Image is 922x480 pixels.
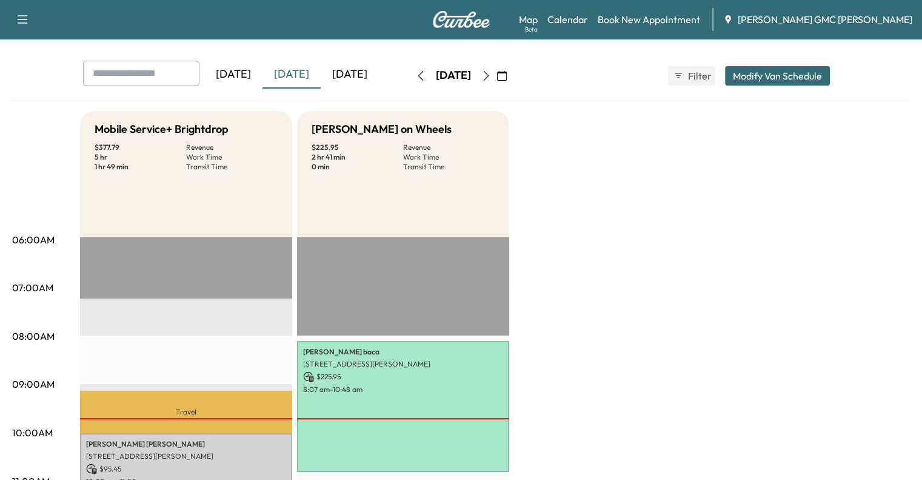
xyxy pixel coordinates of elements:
p: 0 min [312,162,403,172]
div: [DATE] [204,61,262,89]
p: $ 95.45 [86,464,286,475]
span: Filter [688,69,710,83]
p: 1 hr 49 min [95,162,186,172]
div: [DATE] [321,61,379,89]
p: [PERSON_NAME] baca [303,347,503,357]
p: 5 hr [95,152,186,162]
p: $ 225.95 [312,143,403,152]
span: [PERSON_NAME] GMC [PERSON_NAME] [738,12,912,27]
p: Revenue [403,143,495,152]
p: [PERSON_NAME] [PERSON_NAME] [86,439,286,449]
p: $ 377.79 [95,143,186,152]
div: Beta [525,25,538,34]
p: 08:00AM [12,329,55,343]
p: 2 hr 41 min [312,152,403,162]
p: 09:00AM [12,377,55,391]
img: Curbee Logo [432,11,490,28]
button: Modify Van Schedule [725,66,830,86]
p: 8:07 am - 10:48 am [303,385,503,394]
a: MapBeta [519,12,538,27]
button: Filter [668,66,715,86]
p: 10:00AM [12,425,53,440]
a: Book New Appointment [598,12,700,27]
p: Travel [80,391,292,433]
p: [STREET_ADDRESS][PERSON_NAME] [86,451,286,461]
p: Revenue [186,143,278,152]
p: 07:00AM [12,280,53,295]
p: Transit Time [403,162,495,172]
p: 06:00AM [12,232,55,247]
div: [DATE] [262,61,321,89]
p: Work Time [186,152,278,162]
div: [DATE] [436,68,471,83]
h5: Mobile Service+ Brightdrop [95,121,229,138]
p: $ 225.95 [303,371,503,382]
a: Calendar [547,12,588,27]
h5: [PERSON_NAME] on Wheels [312,121,452,138]
p: [STREET_ADDRESS][PERSON_NAME] [303,359,503,369]
p: Transit Time [186,162,278,172]
p: Work Time [403,152,495,162]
